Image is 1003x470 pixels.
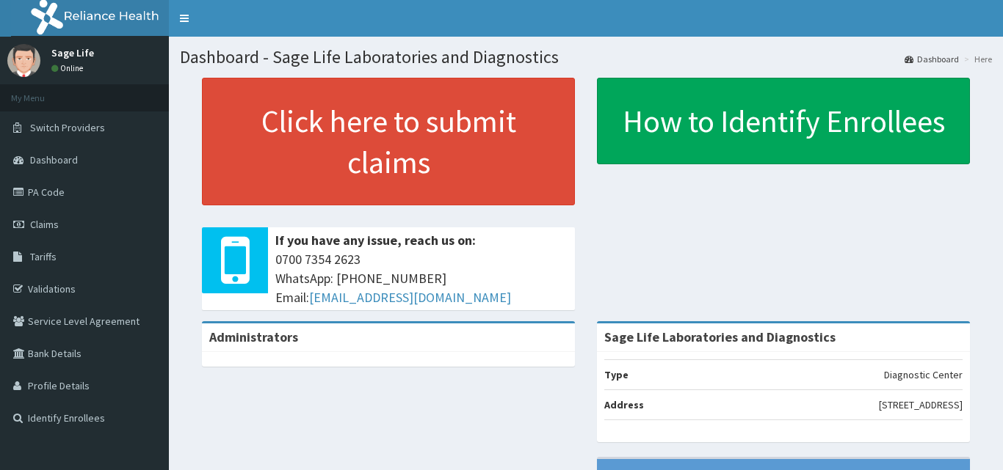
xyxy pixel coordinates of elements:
[180,48,992,67] h1: Dashboard - Sage Life Laboratories and Diagnostics
[960,53,992,65] li: Here
[879,397,963,412] p: [STREET_ADDRESS]
[309,289,511,306] a: [EMAIL_ADDRESS][DOMAIN_NAME]
[905,53,959,65] a: Dashboard
[884,367,963,382] p: Diagnostic Center
[7,44,40,77] img: User Image
[51,48,94,58] p: Sage Life
[597,78,970,164] a: How to Identify Enrollees
[30,153,78,166] span: Dashboard
[209,328,298,345] b: Administrators
[30,250,57,263] span: Tariffs
[604,398,644,411] b: Address
[604,368,629,381] b: Type
[604,328,836,345] strong: Sage Life Laboratories and Diagnostics
[275,250,568,306] span: 0700 7354 2623 WhatsApp: [PHONE_NUMBER] Email:
[275,232,476,249] b: If you have any issue, reach us on:
[30,218,59,231] span: Claims
[51,63,87,73] a: Online
[202,78,575,205] a: Click here to submit claims
[30,121,105,134] span: Switch Providers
